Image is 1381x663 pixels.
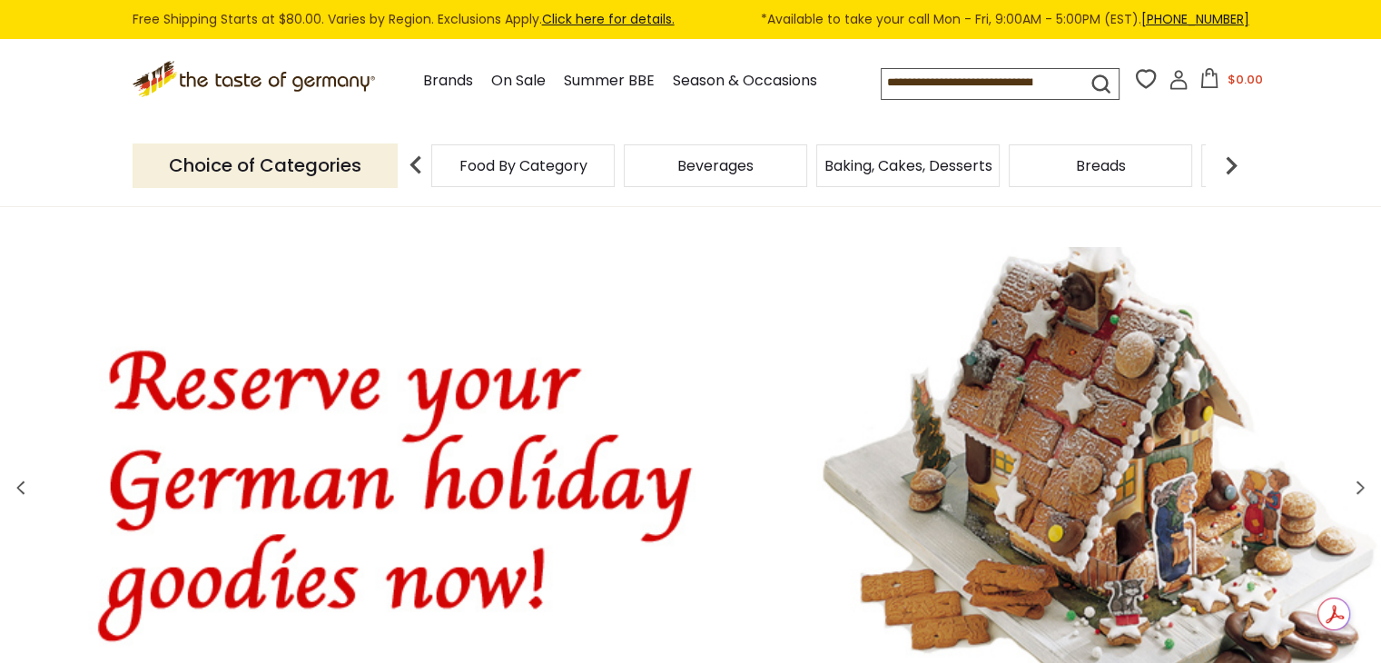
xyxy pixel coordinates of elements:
a: Breads [1076,159,1126,173]
a: Brands [423,69,473,94]
a: Season & Occasions [673,69,817,94]
a: Beverages [677,159,754,173]
a: Baking, Cakes, Desserts [824,159,992,173]
img: next arrow [1213,147,1249,183]
a: Summer BBE [564,69,655,94]
p: Choice of Categories [133,143,398,188]
span: *Available to take your call Mon - Fri, 9:00AM - 5:00PM (EST). [761,9,1249,30]
span: $0.00 [1227,71,1262,88]
a: Food By Category [459,159,587,173]
div: Free Shipping Starts at $80.00. Varies by Region. Exclusions Apply. [133,9,1249,30]
a: Click here for details. [542,10,675,28]
a: [PHONE_NUMBER] [1141,10,1249,28]
img: previous arrow [398,147,434,183]
button: $0.00 [1192,68,1269,95]
a: On Sale [491,69,546,94]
